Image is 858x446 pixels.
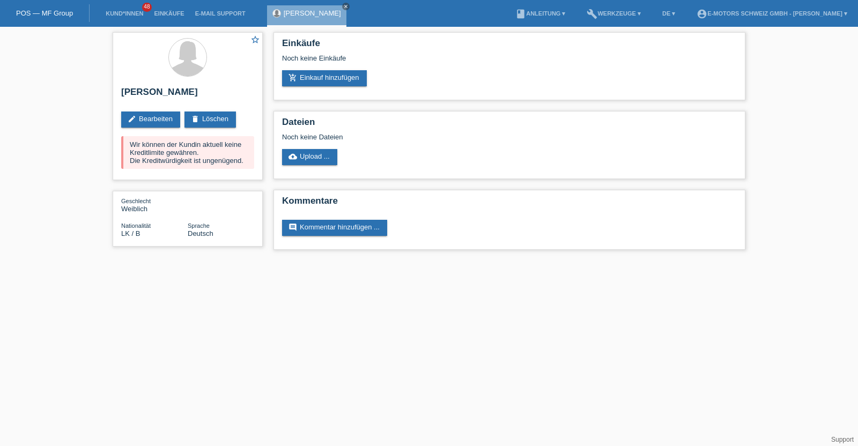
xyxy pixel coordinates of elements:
[16,9,73,17] a: POS — MF Group
[284,9,341,17] a: [PERSON_NAME]
[515,9,526,19] i: book
[282,117,737,133] h2: Dateien
[121,229,140,237] span: Sri Lanka / B / 24.02.1991
[142,3,152,12] span: 48
[282,196,737,212] h2: Kommentare
[289,73,297,82] i: add_shopping_cart
[289,223,297,232] i: comment
[250,35,260,46] a: star_border
[149,10,189,17] a: Einkäufe
[657,10,681,17] a: DE ▾
[191,115,199,123] i: delete
[831,436,854,443] a: Support
[343,4,349,9] i: close
[188,229,213,237] span: Deutsch
[128,115,136,123] i: edit
[587,9,597,19] i: build
[121,111,180,128] a: editBearbeiten
[121,197,188,213] div: Weiblich
[282,54,737,70] div: Noch keine Einkäufe
[100,10,149,17] a: Kund*innen
[282,149,337,165] a: cloud_uploadUpload ...
[697,9,707,19] i: account_circle
[121,198,151,204] span: Geschlecht
[289,152,297,161] i: cloud_upload
[581,10,646,17] a: buildWerkzeuge ▾
[190,10,251,17] a: E-Mail Support
[691,10,853,17] a: account_circleE-Motors Schweiz GmbH - [PERSON_NAME] ▾
[342,3,350,10] a: close
[282,38,737,54] h2: Einkäufe
[184,111,236,128] a: deleteLöschen
[121,222,151,229] span: Nationalität
[282,70,367,86] a: add_shopping_cartEinkauf hinzufügen
[510,10,571,17] a: bookAnleitung ▾
[282,220,387,236] a: commentKommentar hinzufügen ...
[121,87,254,103] h2: [PERSON_NAME]
[282,133,610,141] div: Noch keine Dateien
[188,222,210,229] span: Sprache
[121,136,254,169] div: Wir können der Kundin aktuell keine Kreditlimite gewähren. Die Kreditwürdigkeit ist ungenügend.
[250,35,260,44] i: star_border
